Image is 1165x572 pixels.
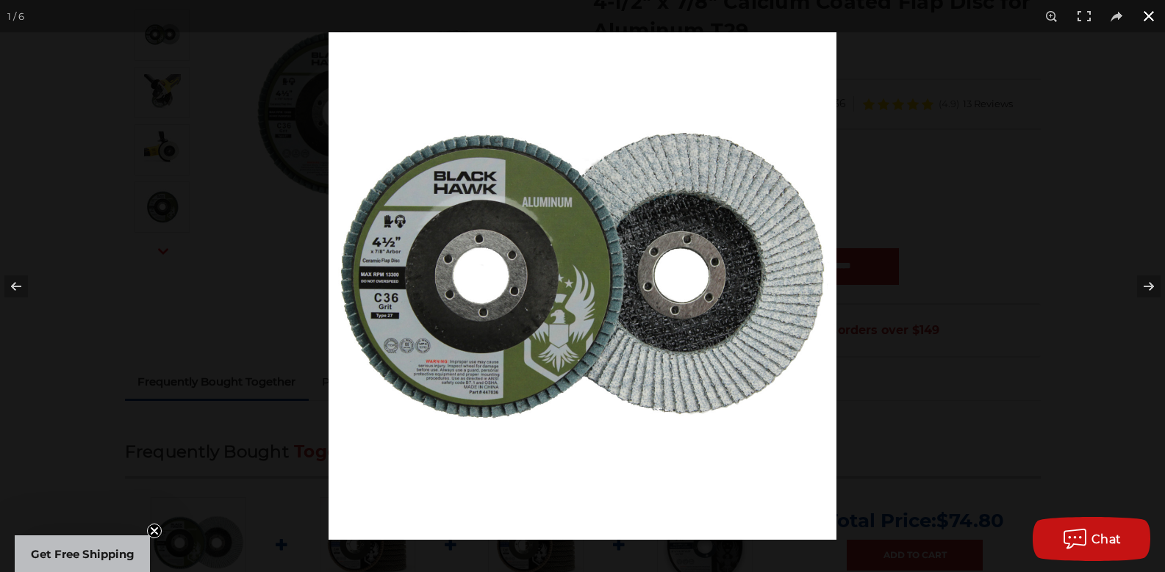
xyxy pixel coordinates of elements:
[15,535,150,572] div: Get Free ShippingClose teaser
[1114,250,1165,323] button: Next (arrow right)
[1033,517,1150,561] button: Chat
[31,547,135,561] span: Get Free Shipping
[329,32,836,540] img: flap-disc-for-aluminum__75464.1666362036.jpg
[1091,532,1122,546] span: Chat
[147,524,162,538] button: Close teaser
